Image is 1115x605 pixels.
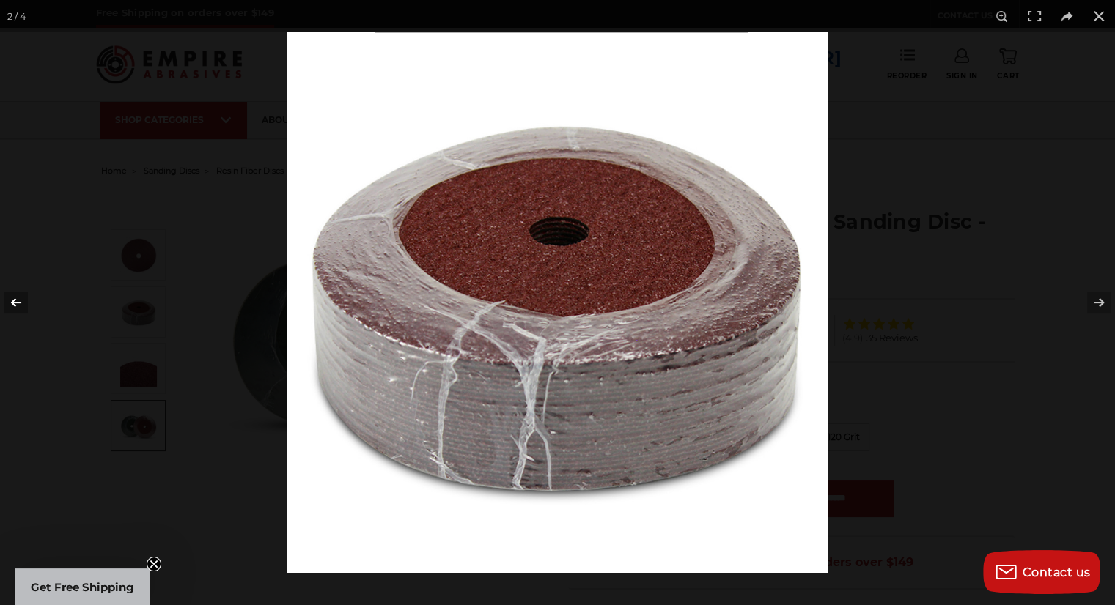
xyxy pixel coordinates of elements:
[287,32,828,573] img: 7_inch_Aluminum_Oxide_Resin_Fiber_Disc_Pack__33293.1594759732.jpg
[1064,266,1115,339] button: Next (arrow right)
[147,557,161,571] button: Close teaser
[15,568,150,605] div: Get Free ShippingClose teaser
[31,580,134,594] span: Get Free Shipping
[983,550,1100,594] button: Contact us
[1023,565,1091,579] span: Contact us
